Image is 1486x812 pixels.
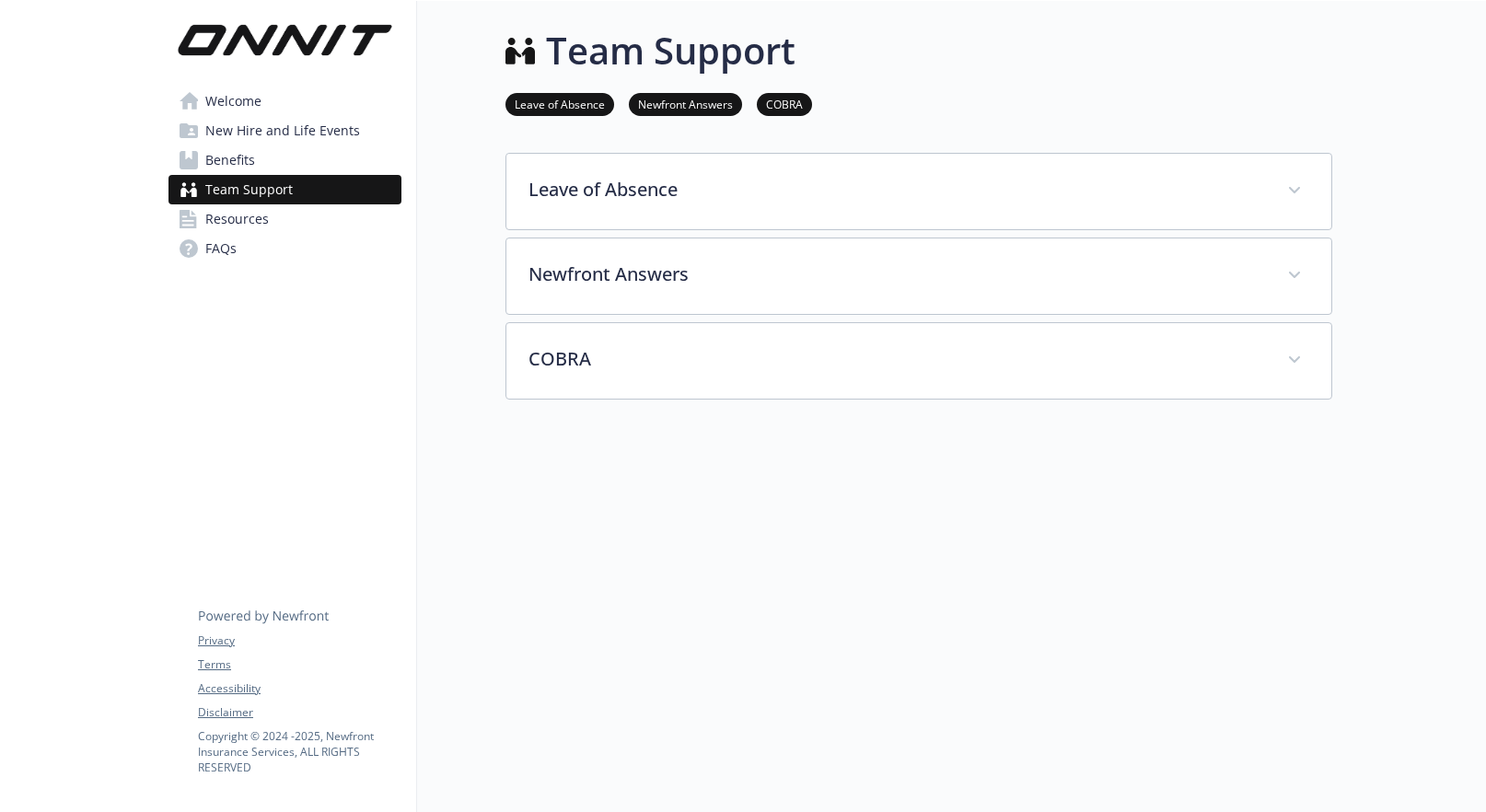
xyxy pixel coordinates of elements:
[629,95,742,112] a: Newfront Answers
[505,95,614,112] a: Leave of Absence
[506,154,1331,229] div: Leave of Absence
[546,23,795,78] h1: Team Support
[198,704,401,721] a: Disclaimer
[506,238,1331,314] div: Newfront Answers
[205,204,269,234] span: Resources
[757,95,812,112] a: COBRA
[198,632,401,649] a: Privacy
[198,680,401,697] a: Accessibility
[198,728,401,775] p: Copyright © 2024 - 2025 , Newfront Insurance Services, ALL RIGHTS RESERVED
[205,87,261,116] span: Welcome
[506,323,1331,399] div: COBRA
[168,175,401,204] a: Team Support
[528,176,1265,203] p: Leave of Absence
[205,234,237,263] span: FAQs
[528,345,1265,373] p: COBRA
[168,234,401,263] a: FAQs
[205,145,255,175] span: Benefits
[168,145,401,175] a: Benefits
[168,204,401,234] a: Resources
[198,656,401,673] a: Terms
[168,87,401,116] a: Welcome
[205,116,360,145] span: New Hire and Life Events
[528,261,1265,288] p: Newfront Answers
[168,116,401,145] a: New Hire and Life Events
[205,175,293,204] span: Team Support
